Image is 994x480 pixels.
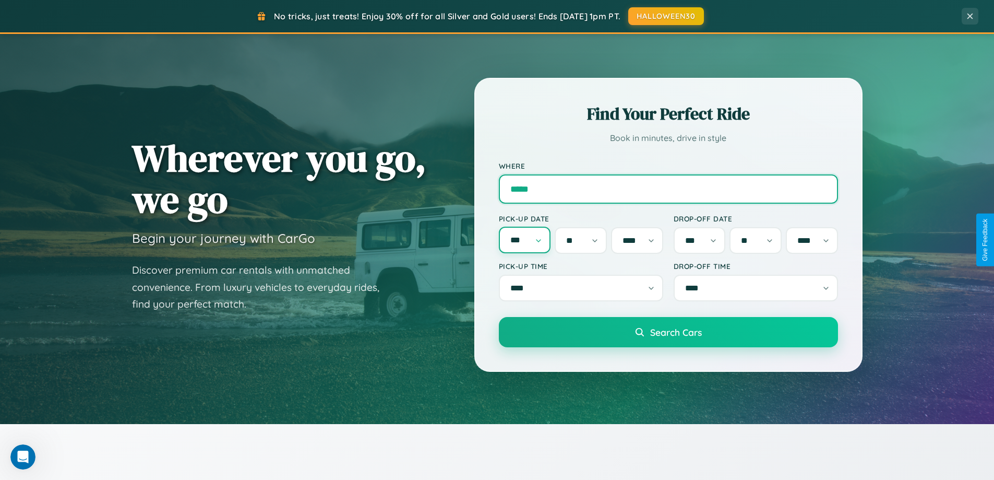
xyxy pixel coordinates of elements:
[499,317,838,347] button: Search Cars
[499,161,838,170] label: Where
[10,444,35,470] iframe: Intercom live chat
[674,262,838,271] label: Drop-off Time
[499,131,838,146] p: Book in minutes, drive in style
[499,102,838,125] h2: Find Your Perfect Ride
[132,230,315,246] h3: Begin your journey with CarGo
[674,214,838,223] label: Drop-off Date
[499,262,663,271] label: Pick-up Time
[650,326,702,338] span: Search Cars
[132,262,393,313] p: Discover premium car rentals with unmatched convenience. From luxury vehicles to everyday rides, ...
[132,137,426,220] h1: Wherever you go, we go
[981,219,989,261] div: Give Feedback
[274,11,620,21] span: No tricks, just treats! Enjoy 30% off for all Silver and Gold users! Ends [DATE] 1pm PT.
[628,7,704,25] button: HALLOWEEN30
[499,214,663,223] label: Pick-up Date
